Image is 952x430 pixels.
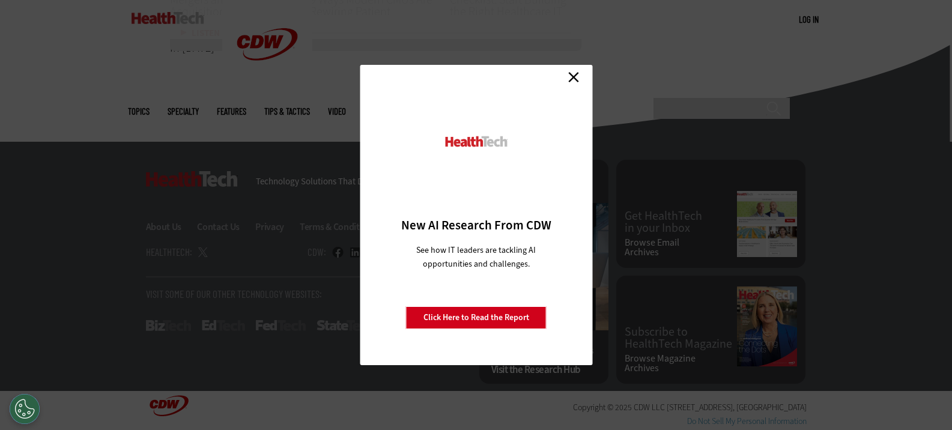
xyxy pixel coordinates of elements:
[565,68,583,86] a: Close
[10,394,40,424] div: Cookies Settings
[381,217,571,234] h3: New AI Research From CDW
[406,306,547,329] a: Click Here to Read the Report
[443,135,509,148] img: HealthTech_0.png
[10,394,40,424] button: Open Preferences
[402,243,550,271] p: See how IT leaders are tackling AI opportunities and challenges.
